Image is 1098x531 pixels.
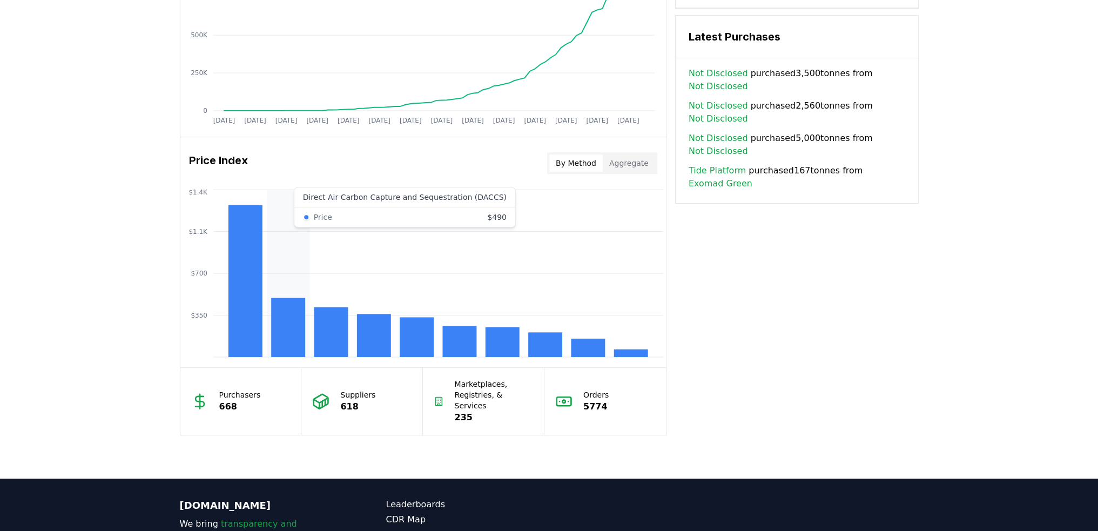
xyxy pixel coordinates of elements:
[340,389,375,400] p: Suppliers
[213,117,235,124] tspan: [DATE]
[689,164,905,190] span: purchased 167 tonnes from
[386,513,549,526] a: CDR Map
[689,132,905,158] span: purchased 5,000 tonnes from
[219,389,261,400] p: Purchasers
[689,80,748,93] a: Not Disclosed
[430,117,453,124] tspan: [DATE]
[191,270,207,277] tspan: $700
[188,228,208,236] tspan: $1.1K
[689,112,748,125] a: Not Disclosed
[689,132,748,145] a: Not Disclosed
[191,31,208,39] tspan: 500K
[689,99,748,112] a: Not Disclosed
[689,164,746,177] a: Tide Platform
[275,117,297,124] tspan: [DATE]
[603,154,655,172] button: Aggregate
[340,400,375,413] p: 618
[689,99,905,125] span: purchased 2,560 tonnes from
[306,117,328,124] tspan: [DATE]
[188,188,208,196] tspan: $1.4K
[455,411,534,424] p: 235
[455,379,534,411] p: Marketplaces, Registries, & Services
[219,400,261,413] p: 668
[689,177,752,190] a: Exomad Green
[524,117,546,124] tspan: [DATE]
[244,117,266,124] tspan: [DATE]
[617,117,639,124] tspan: [DATE]
[583,400,609,413] p: 5774
[689,29,905,45] h3: Latest Purchases
[191,69,208,77] tspan: 250K
[462,117,484,124] tspan: [DATE]
[689,67,905,93] span: purchased 3,500 tonnes from
[689,67,748,80] a: Not Disclosed
[689,145,748,158] a: Not Disclosed
[586,117,608,124] tspan: [DATE]
[189,152,248,174] h3: Price Index
[191,312,207,319] tspan: $350
[400,117,422,124] tspan: [DATE]
[583,389,609,400] p: Orders
[549,154,603,172] button: By Method
[555,117,577,124] tspan: [DATE]
[368,117,390,124] tspan: [DATE]
[203,107,207,115] tspan: 0
[338,117,360,124] tspan: [DATE]
[386,498,549,511] a: Leaderboards
[180,498,343,513] p: [DOMAIN_NAME]
[493,117,515,124] tspan: [DATE]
